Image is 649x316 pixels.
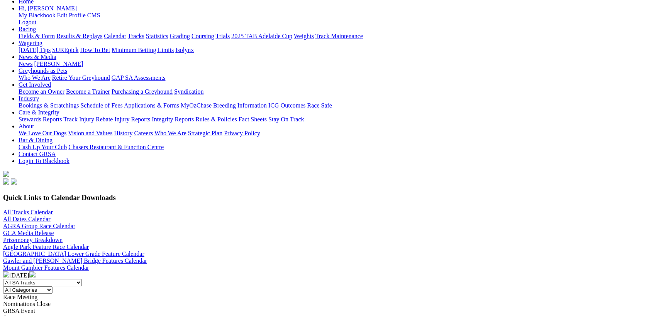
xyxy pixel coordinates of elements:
a: 2025 TAB Adelaide Cup [231,33,292,39]
a: Statistics [146,33,168,39]
img: chevron-right-pager-white.svg [29,271,36,277]
a: Stay On Track [268,116,304,123]
a: Fact Sheets [239,116,267,123]
a: Contact GRSA [19,151,56,157]
a: News & Media [19,54,56,60]
a: Syndication [174,88,203,95]
a: Hi, [PERSON_NAME] [19,5,78,12]
a: Racing [19,26,36,32]
div: [DATE] [3,271,646,279]
a: Gawler and [PERSON_NAME] Bridge Features Calendar [3,257,147,264]
a: Logout [19,19,36,25]
a: ICG Outcomes [268,102,305,109]
a: Vision and Values [68,130,112,136]
div: Hi, [PERSON_NAME] [19,12,646,26]
img: logo-grsa-white.png [3,171,9,177]
a: How To Bet [80,47,110,53]
a: Calendar [104,33,126,39]
a: Get Involved [19,81,51,88]
div: Care & Integrity [19,116,646,123]
a: Purchasing a Greyhound [112,88,173,95]
a: Edit Profile [57,12,86,18]
a: Angle Park Feature Race Calendar [3,244,89,250]
img: facebook.svg [3,178,9,185]
a: Cash Up Your Club [19,144,67,150]
div: Nominations Close [3,301,646,308]
a: Integrity Reports [152,116,194,123]
a: Weights [294,33,314,39]
h3: Quick Links to Calendar Downloads [3,193,646,202]
a: Industry [19,95,39,102]
a: We Love Our Dogs [19,130,66,136]
a: Bookings & Scratchings [19,102,79,109]
div: Wagering [19,47,646,54]
a: My Blackbook [19,12,56,18]
a: Wagering [19,40,42,46]
a: GAP SA Assessments [112,74,166,81]
a: [GEOGRAPHIC_DATA] Lower Grade Feature Calendar [3,250,144,257]
img: twitter.svg [11,178,17,185]
a: Become a Trainer [66,88,110,95]
a: Tracks [128,33,144,39]
a: Login To Blackbook [19,158,69,164]
a: Isolynx [175,47,194,53]
a: History [114,130,132,136]
a: Chasers Restaurant & Function Centre [68,144,164,150]
div: Race Meeting [3,294,646,301]
div: Industry [19,102,646,109]
a: Track Maintenance [315,33,363,39]
a: Minimum Betting Limits [112,47,174,53]
div: GRSA Event [3,308,646,314]
a: Results & Replays [56,33,102,39]
a: Privacy Policy [224,130,260,136]
a: Applications & Forms [124,102,179,109]
a: Rules & Policies [195,116,237,123]
a: Track Injury Rebate [63,116,113,123]
a: Retire Your Greyhound [52,74,110,81]
span: Hi, [PERSON_NAME] [19,5,77,12]
a: Schedule of Fees [80,102,122,109]
a: Fields & Form [19,33,55,39]
a: Race Safe [307,102,332,109]
div: News & Media [19,61,646,67]
a: Who We Are [154,130,186,136]
img: chevron-left-pager-white.svg [3,271,9,277]
a: Who We Are [19,74,51,81]
a: Injury Reports [114,116,150,123]
div: Bar & Dining [19,144,646,151]
a: Mount Gambier Features Calendar [3,264,89,271]
a: MyOzChase [181,102,212,109]
a: SUREpick [52,47,78,53]
a: Become an Owner [19,88,64,95]
a: Breeding Information [213,102,267,109]
a: [PERSON_NAME] [34,61,83,67]
a: Greyhounds as Pets [19,67,67,74]
a: Care & Integrity [19,109,59,116]
a: Grading [170,33,190,39]
a: [DATE] Tips [19,47,51,53]
a: Strategic Plan [188,130,222,136]
a: All Tracks Calendar [3,209,53,215]
a: AGRA Group Race Calendar [3,223,75,229]
a: All Dates Calendar [3,216,51,222]
a: Careers [134,130,153,136]
a: Trials [215,33,230,39]
div: About [19,130,646,137]
div: Racing [19,33,646,40]
a: About [19,123,34,129]
a: CMS [87,12,100,18]
div: Get Involved [19,88,646,95]
a: News [19,61,32,67]
a: Prizemoney Breakdown [3,237,63,243]
a: Coursing [191,33,214,39]
a: Stewards Reports [19,116,62,123]
a: Bar & Dining [19,137,53,143]
div: Greyhounds as Pets [19,74,646,81]
a: GCA Media Release [3,230,54,236]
